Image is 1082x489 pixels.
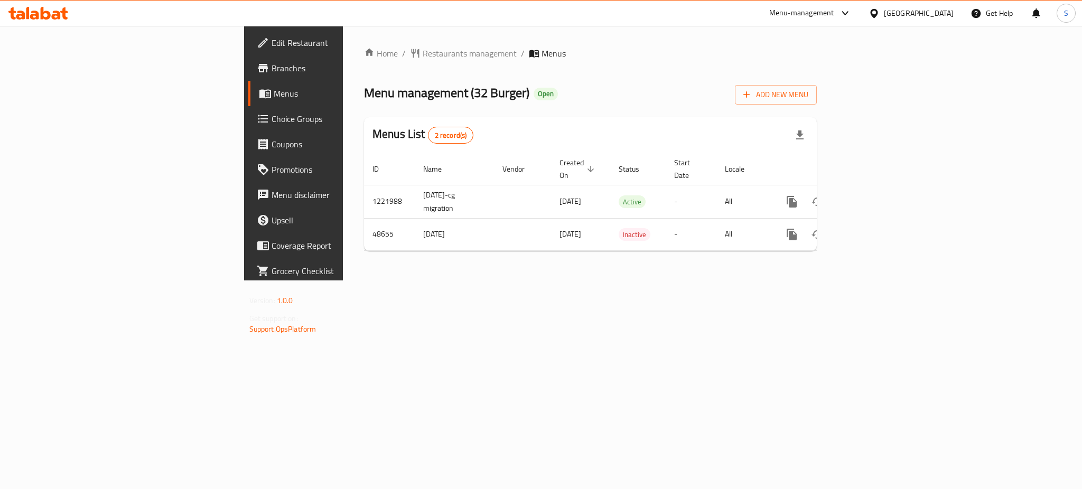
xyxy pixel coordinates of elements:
td: [DATE] [415,218,494,250]
button: Change Status [805,222,830,247]
span: 1.0.0 [277,294,293,307]
div: Open [534,88,558,100]
div: Inactive [619,228,650,241]
span: Inactive [619,229,650,241]
table: enhanced table [364,153,889,251]
span: Locale [725,163,758,175]
span: Menus [542,47,566,60]
td: All [716,185,771,218]
h2: Menus List [372,126,473,144]
span: Branches [272,62,416,74]
span: Menu disclaimer [272,189,416,201]
a: Menus [248,81,425,106]
div: Menu-management [769,7,834,20]
nav: breadcrumb [364,47,817,60]
td: [DATE]-cg migration [415,185,494,218]
a: Upsell [248,208,425,233]
a: Restaurants management [410,47,517,60]
span: Menu management ( 32 Burger ) [364,81,529,105]
td: - [666,218,716,250]
span: ID [372,163,393,175]
span: Choice Groups [272,112,416,125]
span: 2 record(s) [428,130,473,140]
button: more [779,189,805,214]
a: Branches [248,55,425,81]
a: Grocery Checklist [248,258,425,284]
span: Status [619,163,653,175]
span: Upsell [272,214,416,227]
span: Coverage Report [272,239,416,252]
span: S [1064,7,1068,19]
button: Add New Menu [735,85,817,105]
a: Promotions [248,157,425,182]
span: Edit Restaurant [272,36,416,49]
button: more [779,222,805,247]
th: Actions [771,153,889,185]
span: Get support on: [249,312,298,325]
div: Total records count [428,127,474,144]
span: Name [423,163,455,175]
a: Coupons [248,131,425,157]
span: Grocery Checklist [272,265,416,277]
div: Export file [787,123,813,148]
span: Version: [249,294,275,307]
a: Coverage Report [248,233,425,258]
td: All [716,218,771,250]
span: Open [534,89,558,98]
a: Support.OpsPlatform [249,322,316,336]
a: Menu disclaimer [248,182,425,208]
span: Restaurants management [423,47,517,60]
a: Choice Groups [248,106,425,131]
button: Change Status [805,189,830,214]
span: [DATE] [559,227,581,241]
span: Vendor [502,163,538,175]
span: Coupons [272,138,416,151]
div: [GEOGRAPHIC_DATA] [884,7,954,19]
span: Active [619,196,646,208]
span: Created On [559,156,598,182]
span: Start Date [674,156,704,182]
li: / [521,47,525,60]
a: Edit Restaurant [248,30,425,55]
span: [DATE] [559,194,581,208]
span: Promotions [272,163,416,176]
span: Add New Menu [743,88,808,101]
td: - [666,185,716,218]
span: Menus [274,87,416,100]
